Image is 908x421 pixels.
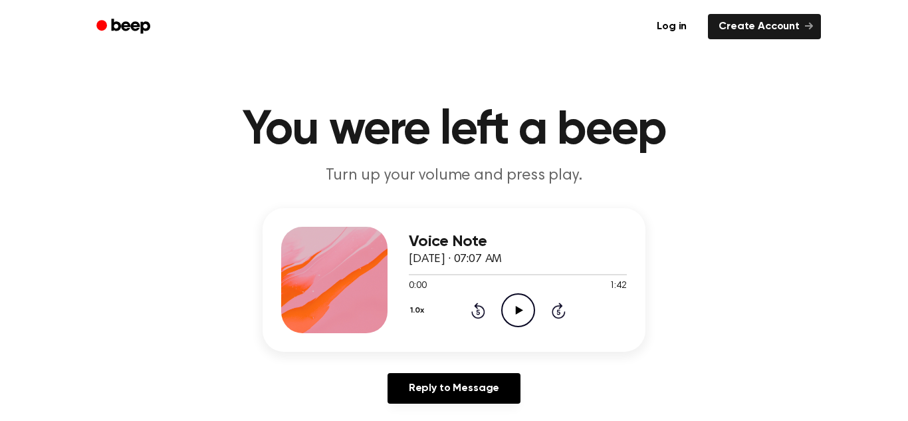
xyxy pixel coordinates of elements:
[409,253,502,265] span: [DATE] · 07:07 AM
[409,279,426,293] span: 0:00
[114,106,794,154] h1: You were left a beep
[388,373,520,404] a: Reply to Message
[87,14,162,40] a: Beep
[708,14,821,39] a: Create Account
[409,233,627,251] h3: Voice Note
[409,299,429,322] button: 1.0x
[643,11,700,42] a: Log in
[199,165,709,187] p: Turn up your volume and press play.
[610,279,627,293] span: 1:42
